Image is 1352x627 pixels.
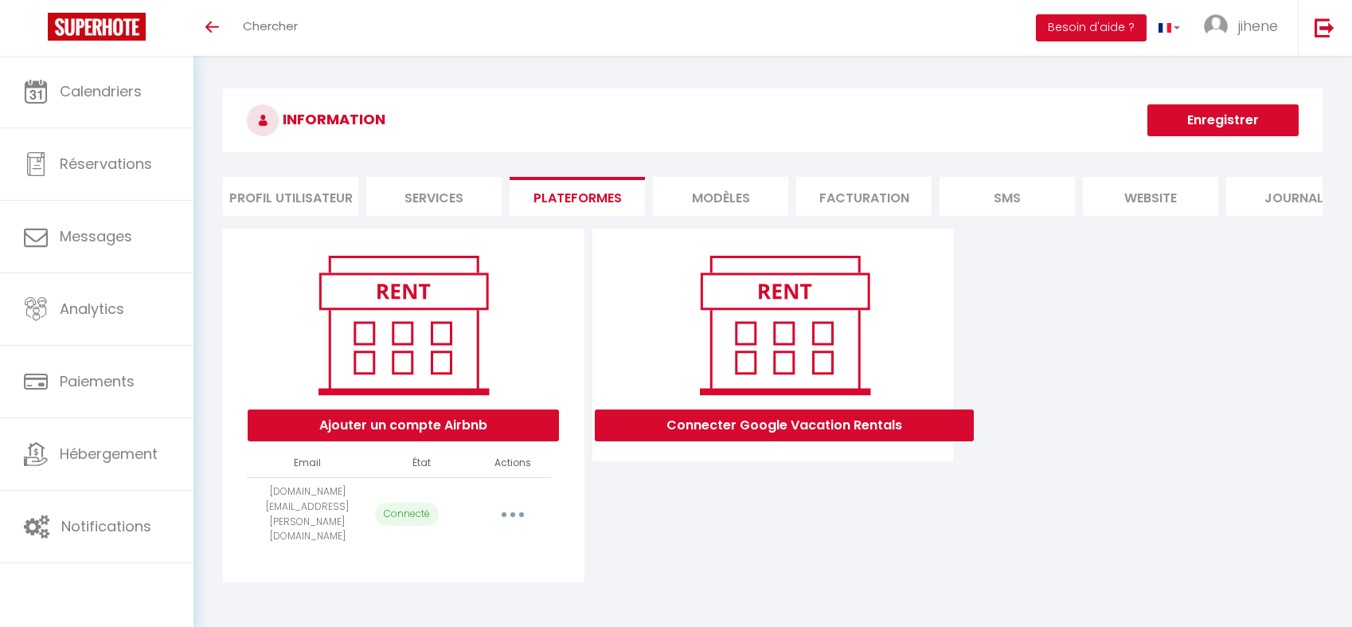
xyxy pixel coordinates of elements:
span: Chercher [243,18,298,34]
span: Paiements [60,371,135,391]
li: Profil Utilisateur [223,177,358,216]
img: logout [1315,18,1334,37]
img: Super Booking [48,13,146,41]
li: Plateformes [510,177,645,216]
button: Enregistrer [1147,104,1299,136]
span: Notifications [61,516,151,536]
img: rent.png [302,249,505,402]
li: SMS [940,177,1075,216]
h3: INFORMATION [223,88,1323,152]
img: rent.png [683,249,886,402]
span: Messages [60,226,132,246]
span: Réservations [60,154,152,174]
li: MODÈLES [653,177,788,216]
p: Connecté [375,503,439,526]
button: Besoin d'aide ? [1036,14,1147,41]
span: Calendriers [60,81,142,101]
button: Connecter Google Vacation Rentals [595,410,974,441]
th: État [369,449,475,477]
th: Email [247,449,369,477]
span: jihene [1238,16,1278,36]
li: Facturation [796,177,932,216]
li: Services [366,177,502,216]
span: Analytics [60,299,124,319]
th: Actions [475,449,550,477]
span: Hébergement [60,444,158,464]
td: [DOMAIN_NAME][EMAIL_ADDRESS][PERSON_NAME][DOMAIN_NAME] [247,477,369,551]
img: ... [1204,14,1228,38]
li: website [1083,177,1218,216]
button: Ajouter un compte Airbnb [248,410,559,441]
